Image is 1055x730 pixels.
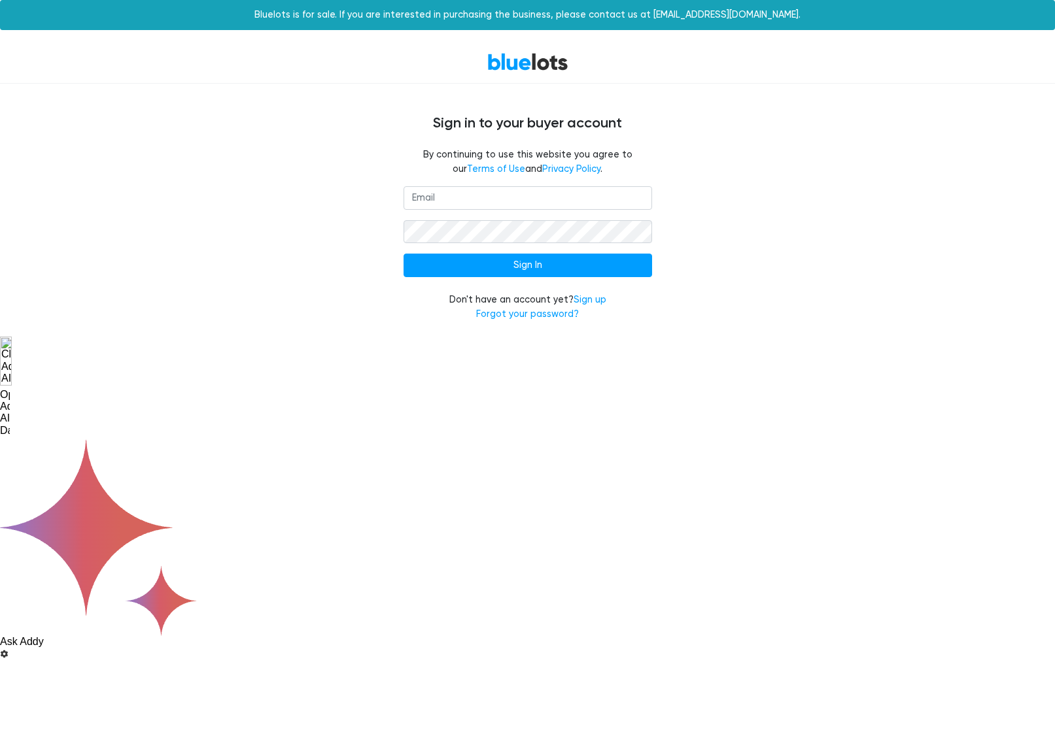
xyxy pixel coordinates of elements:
[135,115,920,132] h4: Sign in to your buyer account
[404,254,652,277] input: Sign In
[487,52,568,71] a: BlueLots
[404,293,652,321] div: Don't have an account yet?
[574,294,606,305] a: Sign up
[542,163,600,174] a: Privacy Policy
[404,148,652,176] fieldset: By continuing to use this website you agree to our and .
[404,186,652,210] input: Email
[467,163,525,174] a: Terms of Use
[476,308,579,320] a: Forgot your password?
